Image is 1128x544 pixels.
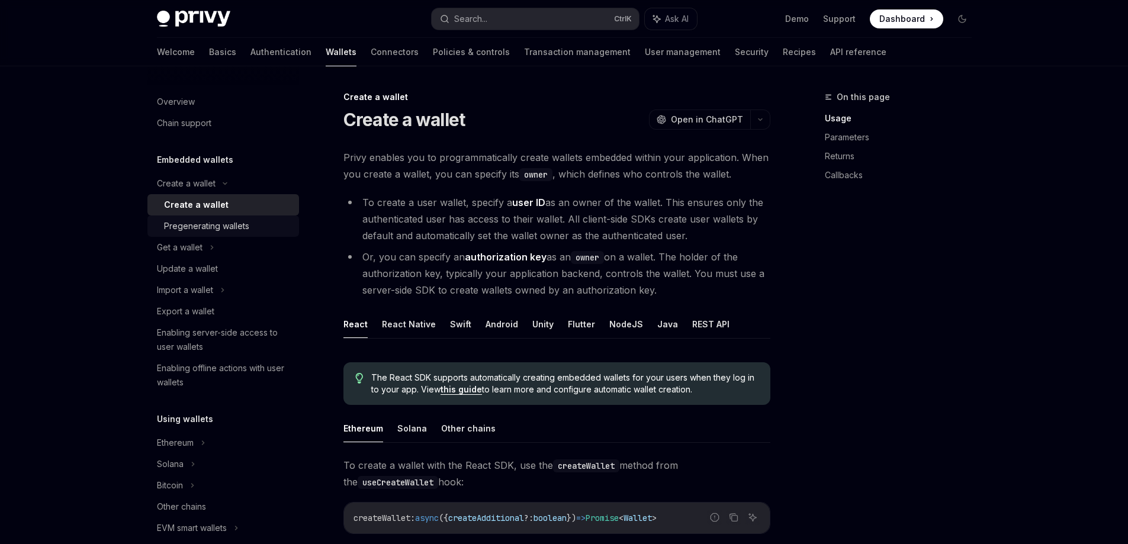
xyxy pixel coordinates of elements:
[512,197,545,208] strong: user ID
[825,166,981,185] a: Callbacks
[147,112,299,134] a: Chain support
[147,358,299,393] a: Enabling offline actions with user wallets
[343,310,368,338] button: React
[830,38,886,66] a: API reference
[645,8,697,30] button: Ask AI
[157,304,214,318] div: Export a wallet
[614,14,632,24] span: Ctrl K
[735,38,769,66] a: Security
[157,521,227,535] div: EVM smart wallets
[586,513,619,523] span: Promise
[415,513,439,523] span: async
[157,116,211,130] div: Chain support
[157,153,233,167] h5: Embedded wallets
[157,262,218,276] div: Update a wallet
[157,11,230,27] img: dark logo
[157,478,183,493] div: Bitcoin
[157,457,184,471] div: Solana
[157,283,213,297] div: Import a wallet
[450,310,471,338] button: Swift
[619,513,624,523] span: <
[157,500,206,514] div: Other chains
[157,240,203,255] div: Get a wallet
[147,496,299,517] a: Other chains
[448,513,524,523] span: createAdditional
[568,310,595,338] button: Flutter
[671,114,743,125] span: Open in ChatGPT
[879,13,925,25] span: Dashboard
[657,310,678,338] button: Java
[353,513,410,523] span: createWallet
[825,109,981,128] a: Usage
[164,198,229,212] div: Create a wallet
[726,510,741,525] button: Copy the contents from the code block
[355,373,364,384] svg: Tip
[609,310,643,338] button: NodeJS
[343,249,770,298] li: Or, you can specify an as an on a wallet. The holder of the authorization key, typically your app...
[441,384,482,395] a: this guide
[147,322,299,358] a: Enabling server-side access to user wallets
[534,513,567,523] span: boolean
[707,510,722,525] button: Report incorrect code
[157,176,216,191] div: Create a wallet
[164,219,249,233] div: Pregenerating wallets
[519,168,552,181] code: owner
[567,513,576,523] span: })
[343,149,770,182] span: Privy enables you to programmatically create wallets embedded within your application. When you c...
[147,301,299,322] a: Export a wallet
[157,38,195,66] a: Welcome
[652,513,657,523] span: >
[147,215,299,237] a: Pregenerating wallets
[576,513,586,523] span: =>
[785,13,809,25] a: Demo
[382,310,436,338] button: React Native
[147,258,299,279] a: Update a wallet
[532,310,554,338] button: Unity
[147,91,299,112] a: Overview
[823,13,856,25] a: Support
[486,310,518,338] button: Android
[157,412,213,426] h5: Using wallets
[745,510,760,525] button: Ask AI
[524,513,534,523] span: ?:
[343,91,770,103] div: Create a wallet
[665,13,689,25] span: Ask AI
[157,436,194,450] div: Ethereum
[553,459,619,472] code: createWallet
[157,95,195,109] div: Overview
[343,109,465,130] h1: Create a wallet
[343,414,383,442] button: Ethereum
[645,38,721,66] a: User management
[649,110,750,130] button: Open in ChatGPT
[358,476,438,489] code: useCreateWallet
[624,513,652,523] span: Wallet
[250,38,311,66] a: Authentication
[465,251,547,263] strong: authorization key
[837,90,890,104] span: On this page
[433,38,510,66] a: Policies & controls
[524,38,631,66] a: Transaction management
[343,194,770,244] li: To create a user wallet, specify a as an owner of the wallet. This ensures only the authenticated...
[343,457,770,490] span: To create a wallet with the React SDK, use the method from the hook:
[326,38,356,66] a: Wallets
[439,513,448,523] span: ({
[692,310,729,338] button: REST API
[371,372,758,395] span: The React SDK supports automatically creating embedded wallets for your users when they log in to...
[441,414,496,442] button: Other chains
[147,194,299,215] a: Create a wallet
[571,251,604,264] code: owner
[454,12,487,26] div: Search...
[783,38,816,66] a: Recipes
[953,9,972,28] button: Toggle dark mode
[870,9,943,28] a: Dashboard
[825,128,981,147] a: Parameters
[410,513,415,523] span: :
[432,8,639,30] button: Search...CtrlK
[209,38,236,66] a: Basics
[825,147,981,166] a: Returns
[371,38,419,66] a: Connectors
[157,361,292,390] div: Enabling offline actions with user wallets
[157,326,292,354] div: Enabling server-side access to user wallets
[397,414,427,442] button: Solana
